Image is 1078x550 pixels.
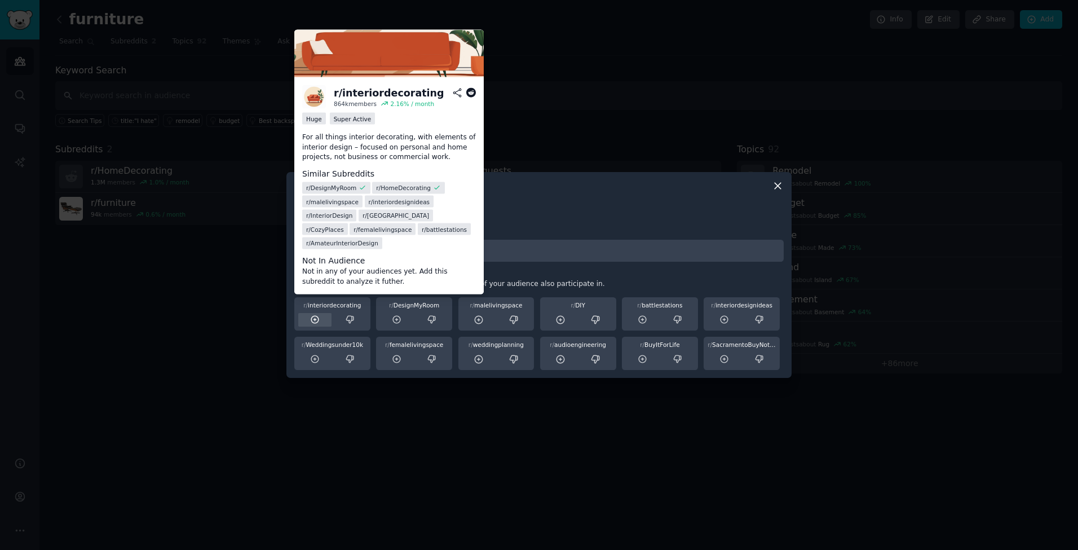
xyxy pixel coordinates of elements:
[422,225,467,233] span: r/ battlestations
[550,341,554,348] span: r/
[303,302,308,309] span: r/
[302,168,476,180] dt: Similar Subreddits
[294,270,784,278] h3: Similar Communities
[302,85,326,109] img: interiordecorating
[544,341,612,349] div: audioengineering
[302,133,476,162] p: For all things interior decorating, with elements of interior design – focused on personal and ho...
[354,225,412,233] span: r/ femalelivingspace
[334,86,444,100] div: r/ interiordecorating
[302,113,326,125] div: Huge
[544,301,612,309] div: DIY
[462,341,531,349] div: weddingplanning
[302,267,476,287] dd: Not in any of your audiences yet. Add this subreddit to analyze it futher.
[462,301,531,309] div: malelivingspace
[571,302,575,309] span: r/
[708,341,712,348] span: r/
[380,341,448,349] div: femalelivingspace
[711,302,715,309] span: r/
[389,302,394,309] span: r/
[306,225,344,233] span: r/ CozyPlaces
[334,100,377,108] div: 864k members
[294,279,784,289] div: Recommended based on communities that members of your audience also participate in.
[469,341,473,348] span: r/
[306,239,378,247] span: r/ AmateurInteriorDesign
[708,341,776,349] div: SacramentoBuyNothing
[363,212,429,219] span: r/ [GEOGRAPHIC_DATA]
[302,341,306,348] span: r/
[626,301,694,309] div: battlestations
[302,255,476,267] dt: Not In Audience
[330,113,375,125] div: Super Active
[294,230,784,238] h3: Add subreddit by name
[294,240,784,262] input: Enter subreddit name and press enter
[298,341,366,349] div: Weddingsunder10k
[637,302,642,309] span: r/
[306,184,356,192] span: r/ DesignMyRoom
[640,341,644,348] span: r/
[369,197,430,205] span: r/ interiordesignideas
[390,100,434,108] div: 2.16 % / month
[306,197,359,205] span: r/ malelivingspace
[376,184,431,192] span: r/ HomeDecorating
[470,302,474,309] span: r/
[385,341,390,348] span: r/
[708,301,776,309] div: interiordesignideas
[380,301,448,309] div: DesignMyRoom
[306,212,352,219] span: r/ InteriorDesign
[626,341,694,349] div: BuyItForLife
[294,30,484,77] img: Interior Decorating
[298,301,366,309] div: interiordecorating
